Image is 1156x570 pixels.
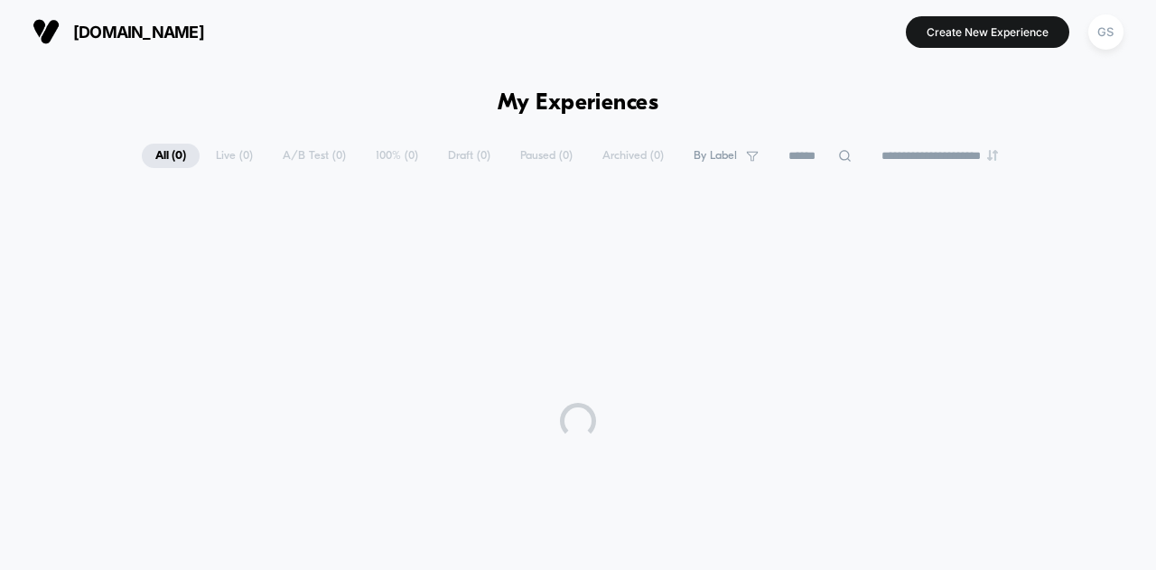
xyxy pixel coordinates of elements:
[498,90,659,117] h1: My Experiences
[694,149,737,163] span: By Label
[142,144,200,168] span: All ( 0 )
[1083,14,1129,51] button: GS
[73,23,204,42] span: [DOMAIN_NAME]
[1088,14,1123,50] div: GS
[906,16,1069,48] button: Create New Experience
[27,17,210,46] button: [DOMAIN_NAME]
[987,150,998,161] img: end
[33,18,60,45] img: Visually logo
